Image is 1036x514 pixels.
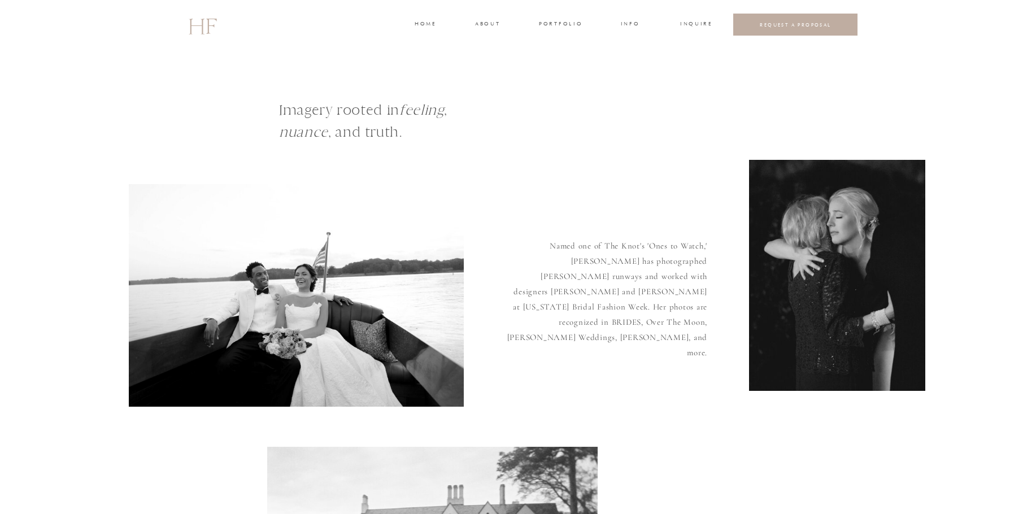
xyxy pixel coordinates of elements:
a: portfolio [539,20,581,30]
a: INFO [620,20,641,30]
p: [PERSON_NAME] is a Destination Fine Art Film Wedding Photographer based in the Southeast, serving... [215,58,822,92]
a: REQUEST A PROPOSAL [742,21,849,28]
a: about [475,20,499,30]
a: HF [188,8,216,41]
i: nuance [279,123,328,141]
i: feeling [399,101,444,119]
h1: Imagery rooted in , , and truth. [279,99,584,166]
p: Named one of The Knot's 'Ones to Watch,' [PERSON_NAME] has photographed [PERSON_NAME] runways and... [506,238,707,355]
a: INQUIRE [680,20,711,30]
a: home [415,20,436,30]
